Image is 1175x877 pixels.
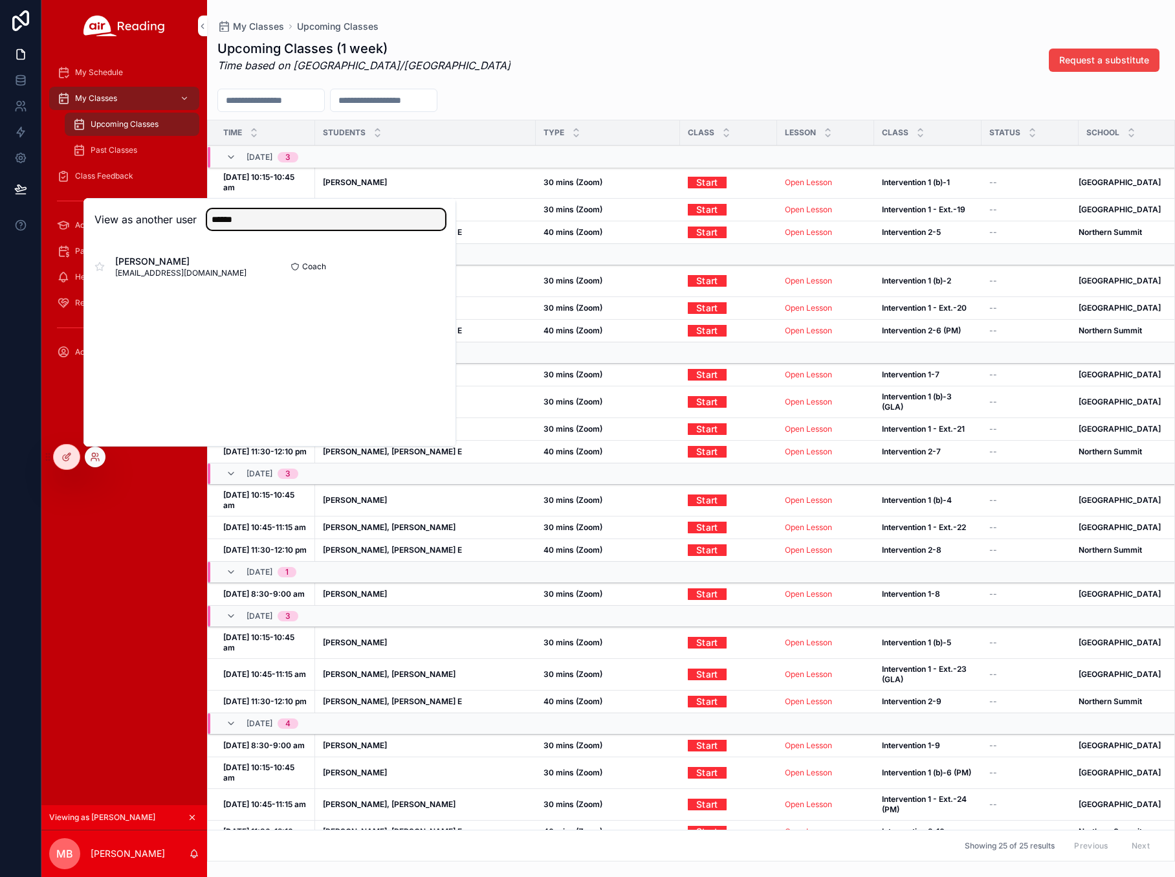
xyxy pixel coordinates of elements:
strong: [PERSON_NAME] [323,177,387,187]
a: Start [688,664,727,684]
a: -- [989,370,1071,380]
a: [PERSON_NAME], [PERSON_NAME] [323,669,528,680]
a: Start [688,637,769,649]
a: [DATE] 10:45-11:15 am [223,669,307,680]
a: Northern Summit [1079,447,1161,457]
a: 30 mins (Zoom) [544,370,672,380]
a: Open Lesson [785,326,866,336]
strong: [GEOGRAPHIC_DATA] [1079,522,1161,532]
a: Intervention 1-7 [882,370,974,380]
a: Intervention 1 (b)-2 [882,276,974,286]
span: -- [989,303,997,313]
a: Intervention 1 (b)-5 [882,638,974,648]
a: 30 mins (Zoom) [544,276,672,286]
strong: [GEOGRAPHIC_DATA] [1079,303,1161,313]
a: [GEOGRAPHIC_DATA] [1079,276,1161,286]
a: Open Lesson [785,522,832,532]
a: Northern Summit [1079,326,1161,336]
strong: [PERSON_NAME], [PERSON_NAME] E [323,447,462,456]
a: Open Lesson [785,545,832,555]
strong: Intervention 1 - Ext.-21 [882,424,965,434]
strong: 30 mins (Zoom) [544,205,602,214]
a: [PERSON_NAME] [323,495,528,505]
a: Account [49,340,199,364]
span: Help Center [75,272,119,282]
strong: Intervention 1 (b)-5 [882,638,951,647]
a: 30 mins (Zoom) [544,495,672,505]
a: -- [989,696,1071,707]
a: Open Lesson [785,177,832,187]
a: Open Lesson [785,447,866,457]
img: App logo [83,16,165,36]
a: Open Lesson [785,447,832,456]
a: Start [688,740,769,751]
a: -- [989,545,1071,555]
span: Past Classes [91,145,137,155]
a: Upcoming Classes [65,113,199,136]
a: [PERSON_NAME] [323,740,528,751]
strong: Northern Summit [1079,447,1142,456]
span: -- [989,370,997,380]
a: [PERSON_NAME], [PERSON_NAME] [323,522,528,533]
span: -- [989,638,997,648]
a: Open Lesson [785,669,866,680]
strong: Intervention 2-5 [882,227,941,237]
strong: 30 mins (Zoom) [544,370,602,379]
a: Open Lesson [785,696,832,706]
a: Start [688,522,769,533]
a: Intervention 1 (b)-3 (GLA) [882,392,974,412]
a: Start [688,588,769,600]
a: 30 mins (Zoom) [544,303,672,313]
strong: Intervention 1 (b)-4 [882,495,952,505]
a: Start [688,446,769,458]
strong: 30 mins (Zoom) [544,495,602,505]
span: Request a substitute [1059,54,1149,67]
a: [GEOGRAPHIC_DATA] [1079,589,1161,599]
span: -- [989,545,997,555]
strong: Intervention 2-6 (PM) [882,326,961,335]
a: Intervention 1 - Ext.-19 [882,205,974,215]
strong: [GEOGRAPHIC_DATA] [1079,638,1161,647]
strong: [DATE] 11:30-12:10 pm [223,696,307,706]
a: Payments [49,239,199,263]
a: [DATE] 10:15-10:45 am [223,762,307,783]
a: Open Lesson [785,740,866,751]
a: Start [688,696,769,707]
a: -- [989,669,1071,680]
strong: [GEOGRAPHIC_DATA] [1079,205,1161,214]
strong: 40 mins (Zoom) [544,227,602,237]
a: Intervention 1-8 [882,589,974,599]
a: -- [989,397,1071,407]
a: -- [989,177,1071,188]
span: [DATE] [247,152,272,162]
a: Open Lesson [785,669,832,679]
a: Start [688,302,769,314]
strong: [PERSON_NAME] [323,638,387,647]
strong: [GEOGRAPHIC_DATA] [1079,495,1161,505]
a: Start [688,298,727,318]
a: Northern Summit [1079,227,1161,238]
a: 40 mins (Zoom) [544,696,672,707]
strong: 30 mins (Zoom) [544,768,602,777]
strong: [GEOGRAPHIC_DATA] [1079,177,1161,187]
a: 40 mins (Zoom) [544,227,672,238]
strong: Intervention 2-7 [882,447,941,456]
span: [DATE] [247,611,272,621]
a: Open Lesson [785,205,866,215]
span: -- [989,424,997,434]
a: [GEOGRAPHIC_DATA] [1079,669,1161,680]
a: Start [688,369,769,381]
a: Start [688,320,727,340]
strong: Northern Summit [1079,227,1142,237]
a: -- [989,227,1071,238]
strong: [DATE] 10:15-10:45 am [223,172,296,192]
a: Open Lesson [785,397,866,407]
a: Start [688,735,727,755]
span: -- [989,589,997,599]
a: Class Feedback [49,164,199,188]
a: Open Lesson [785,545,866,555]
span: -- [989,276,997,286]
a: Start [688,423,769,435]
strong: 30 mins (Zoom) [544,522,602,532]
